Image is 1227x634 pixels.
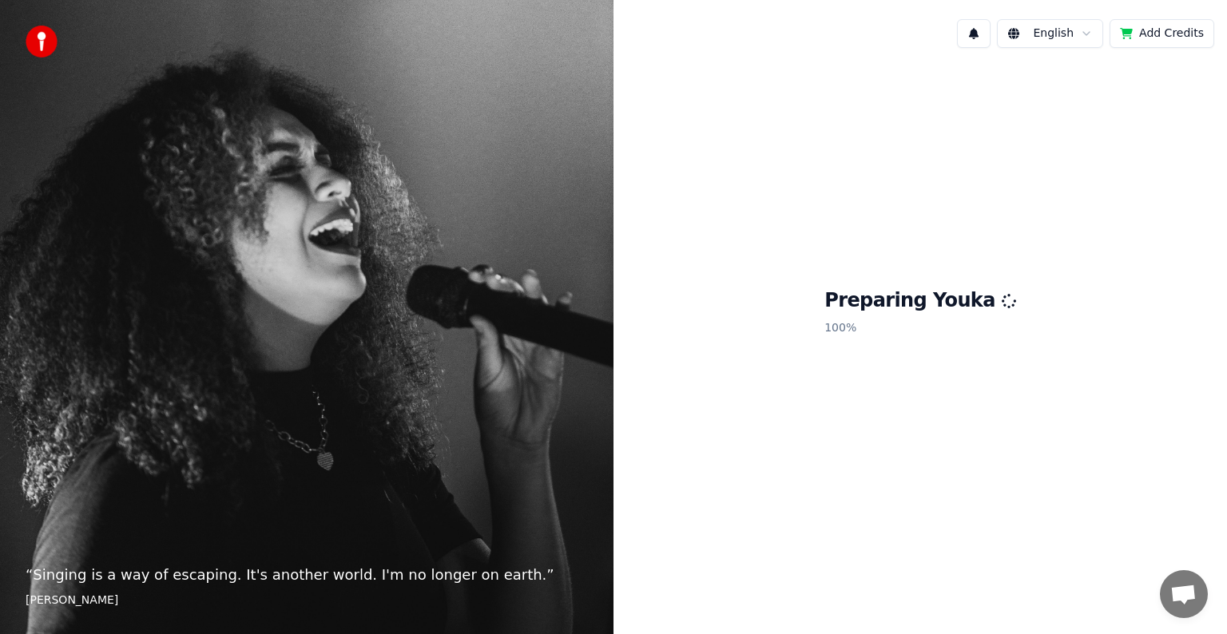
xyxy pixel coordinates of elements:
p: 100 % [824,314,1016,343]
div: Open chat [1160,570,1208,618]
footer: [PERSON_NAME] [26,592,588,608]
p: “ Singing is a way of escaping. It's another world. I'm no longer on earth. ” [26,564,588,586]
h1: Preparing Youka [824,288,1016,314]
img: youka [26,26,58,57]
button: Add Credits [1110,19,1214,48]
